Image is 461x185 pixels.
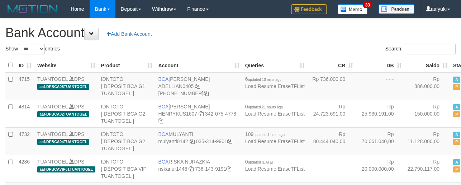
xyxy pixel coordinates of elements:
td: Rp 22.790.117,00 [405,155,451,182]
td: DPS [34,72,98,100]
span: 109 [245,131,285,137]
span: Active [453,159,460,165]
span: aaf-DPBCA04TUANTOGEL [37,139,89,145]
span: updated [DATE] [248,160,273,164]
th: DB: activate to sort column ascending [356,58,404,72]
td: Rp 70.061.040,00 [356,127,404,155]
a: TUANTOGEL [37,131,68,137]
a: Copy mulyanti0142 to clipboard [190,138,195,144]
span: aaf-DPBCA02TUANTOGEL [37,111,89,117]
a: EraseTFList [277,83,304,89]
a: Resume [258,83,276,89]
th: Product: activate to sort column ascending [98,58,156,72]
a: TUANTOGEL [37,104,68,109]
a: Load [245,83,256,89]
img: Feedback.jpg [291,4,327,14]
td: Rp 80.444.040,00 [308,127,356,155]
span: Paused [453,84,460,90]
td: DPS [34,155,98,182]
label: Show entries [5,44,60,54]
span: Paused [453,166,460,172]
a: TUANTOGEL [37,159,68,165]
td: MULYANTI 035-314-9901 [155,127,242,155]
a: Copy 3420754778 to clipboard [158,118,163,124]
img: Button%20Memo.svg [338,4,368,14]
select: Showentries [18,44,45,54]
a: Copy riskanur1448 to clipboard [189,166,194,172]
label: Search: [385,44,456,54]
td: DPS [34,100,98,127]
span: updated 1 hour ago [253,133,285,137]
a: TUANTOGEL [37,76,68,82]
a: ADELLIAN0405 [158,83,194,89]
a: Resume [258,166,276,172]
span: updated 21 hours ago [248,105,283,109]
input: Search: [405,44,456,54]
span: Active [453,132,460,138]
td: Rp 20.000.000,00 [356,155,404,182]
td: DPS [34,127,98,155]
td: [PERSON_NAME] 342-075-4778 [155,100,242,127]
span: 6 [245,76,281,82]
td: Rp 736.000,00 [308,72,356,100]
td: 4732 [16,127,34,155]
td: RISKA NURAZKIA 736-143-9191 [155,155,242,182]
a: Load [245,111,256,117]
a: Copy 5655032115 to clipboard [204,91,209,96]
span: 0 [245,104,283,109]
a: riskanur1448 [158,166,187,172]
td: - - - [308,155,356,182]
a: EraseTFList [277,166,304,172]
a: Copy ADELLIAN0405 to clipboard [195,83,200,89]
span: 0 [245,159,273,165]
a: EraseTFList [277,111,304,117]
td: Rp 11.128.000,00 [405,127,451,155]
td: 4715 [16,72,34,100]
span: BCA [158,76,168,82]
a: HENRYKUS1607 [158,111,197,117]
span: Paused [453,139,460,145]
td: Rp 150.000,00 [405,100,451,127]
img: MOTION_logo.png [5,4,60,14]
td: - - - [356,72,404,100]
th: Account: activate to sort column ascending [155,58,242,72]
td: IDNTOTO [ DEPOSIT BCA G2 TUANTOGEL ] [98,127,156,155]
td: IDNTOTO [ DEPOSIT BCA VIP TUANTOGEL ] [98,155,156,182]
span: aaf-DPBCAVIP01TUANTOGEL [37,166,95,172]
a: Copy 7361439191 to clipboard [226,166,231,172]
span: aaf-DPBCA08TUANTOGEL [37,84,89,90]
span: | | [245,104,305,117]
td: 4286 [16,155,34,182]
th: CR: activate to sort column ascending [308,58,356,72]
a: Copy HENRYKUS1607 to clipboard [199,111,204,117]
h1: Bank Account [5,26,456,40]
span: Paused [453,111,460,117]
span: BCA [158,159,168,165]
a: mulyanti0142 [158,138,188,144]
span: | | [245,131,305,144]
td: [PERSON_NAME] [PHONE_NUMBER] [155,72,242,100]
a: Load [245,138,256,144]
span: BCA [158,131,168,137]
td: IDNTOTO [ DEPOSIT BCA G2 TUANTOGEL ] [98,100,156,127]
a: Add Bank Account [102,28,156,40]
a: Load [245,166,256,172]
a: Resume [258,111,276,117]
span: 33 [363,2,372,8]
a: Copy 0353149901 to clipboard [227,138,232,144]
span: | | [245,159,305,172]
img: panduan.png [379,4,414,14]
span: Active [453,104,460,110]
th: Queries: activate to sort column ascending [242,58,308,72]
td: Rp 886.000,00 [405,72,451,100]
span: BCA [158,104,168,109]
td: Rp 25.930.191,00 [356,100,404,127]
th: Website: activate to sort column ascending [34,58,98,72]
td: 4814 [16,100,34,127]
th: ID: activate to sort column ascending [16,58,34,72]
a: EraseTFList [277,138,304,144]
th: Saldo: activate to sort column ascending [405,58,451,72]
td: Rp 24.723.691,00 [308,100,356,127]
span: updated 10 mins ago [248,78,281,82]
span: | | [245,76,305,89]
